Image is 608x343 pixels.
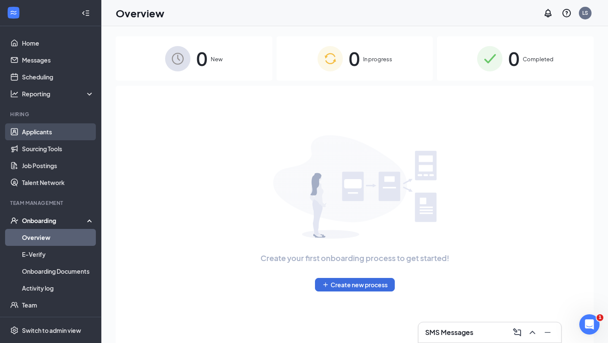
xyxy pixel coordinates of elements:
[22,123,94,140] a: Applicants
[10,199,92,207] div: Team Management
[582,9,588,16] div: LS
[543,8,553,18] svg: Notifications
[22,157,94,174] a: Job Postings
[22,140,94,157] a: Sourcing Tools
[22,229,94,246] a: Overview
[22,52,94,68] a: Messages
[22,297,94,313] a: Team
[22,90,95,98] div: Reporting
[211,55,223,63] span: New
[22,280,94,297] a: Activity log
[523,55,554,63] span: Completed
[315,278,395,291] button: PlusCreate new process
[597,314,603,321] span: 1
[543,327,553,338] svg: Minimize
[116,6,164,20] h1: Overview
[508,44,519,73] span: 0
[22,246,94,263] a: E-Verify
[579,314,600,335] iframe: Intercom live chat
[22,326,81,335] div: Switch to admin view
[363,55,392,63] span: In progress
[196,44,207,73] span: 0
[527,327,537,338] svg: ChevronUp
[10,111,92,118] div: Hiring
[22,68,94,85] a: Scheduling
[541,326,554,339] button: Minimize
[9,8,18,17] svg: WorkstreamLogo
[261,252,449,264] span: Create your first onboarding process to get started!
[22,35,94,52] a: Home
[10,90,19,98] svg: Analysis
[22,263,94,280] a: Onboarding Documents
[425,328,473,337] h3: SMS Messages
[512,327,522,338] svg: ComposeMessage
[81,9,90,17] svg: Collapse
[22,313,94,330] a: DocumentsCrown
[22,174,94,191] a: Talent Network
[526,326,539,339] button: ChevronUp
[10,326,19,335] svg: Settings
[10,216,19,225] svg: UserCheck
[322,281,329,288] svg: Plus
[562,8,572,18] svg: QuestionInfo
[510,326,524,339] button: ComposeMessage
[349,44,360,73] span: 0
[22,216,87,225] div: Onboarding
